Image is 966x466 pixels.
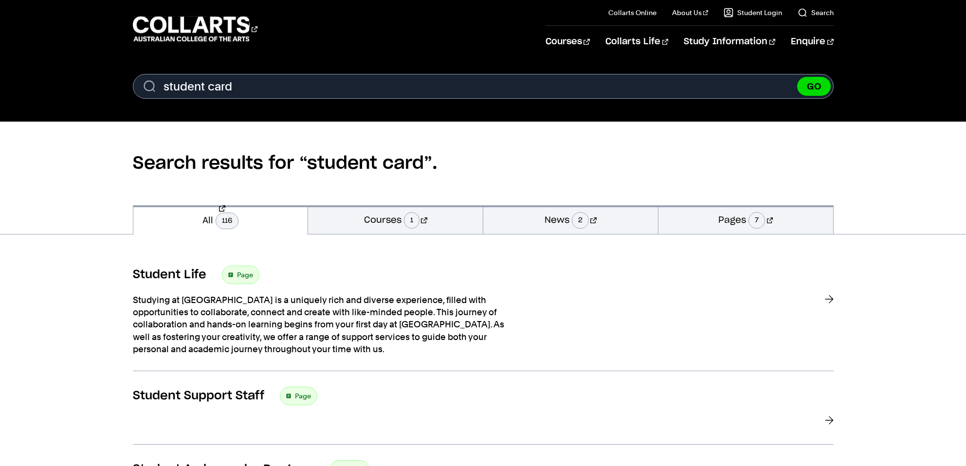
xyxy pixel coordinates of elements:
[133,205,308,234] a: All116
[797,77,831,96] button: GO
[546,26,590,58] a: Courses
[133,268,206,282] h3: Student Life
[133,387,834,445] a: Student Support Staff Page
[133,15,257,43] div: Go to homepage
[791,26,833,58] a: Enquire
[798,8,834,18] a: Search
[216,213,238,229] span: 116
[672,8,708,18] a: About Us
[605,26,668,58] a: Collarts Life
[684,26,775,58] a: Study Information
[133,294,522,355] p: Studying at [GEOGRAPHIC_DATA] is a uniquely rich and diverse experience, filled with opportunitie...
[133,74,834,99] form: Search
[658,205,833,234] a: Pages7
[133,74,834,99] input: Enter Search Term
[308,205,483,234] a: Courses1
[483,205,658,234] a: News2
[133,266,834,371] a: Student Life Page Studying at [GEOGRAPHIC_DATA] is a uniquely rich and diverse experience, filled...
[748,212,765,229] span: 7
[133,389,264,403] h3: Student Support Staff
[572,212,589,229] span: 2
[608,8,656,18] a: Collarts Online
[724,8,782,18] a: Student Login
[295,389,311,403] span: Page
[237,268,253,282] span: Page
[133,122,834,205] h2: Search results for “student card”.
[404,212,419,229] span: 1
